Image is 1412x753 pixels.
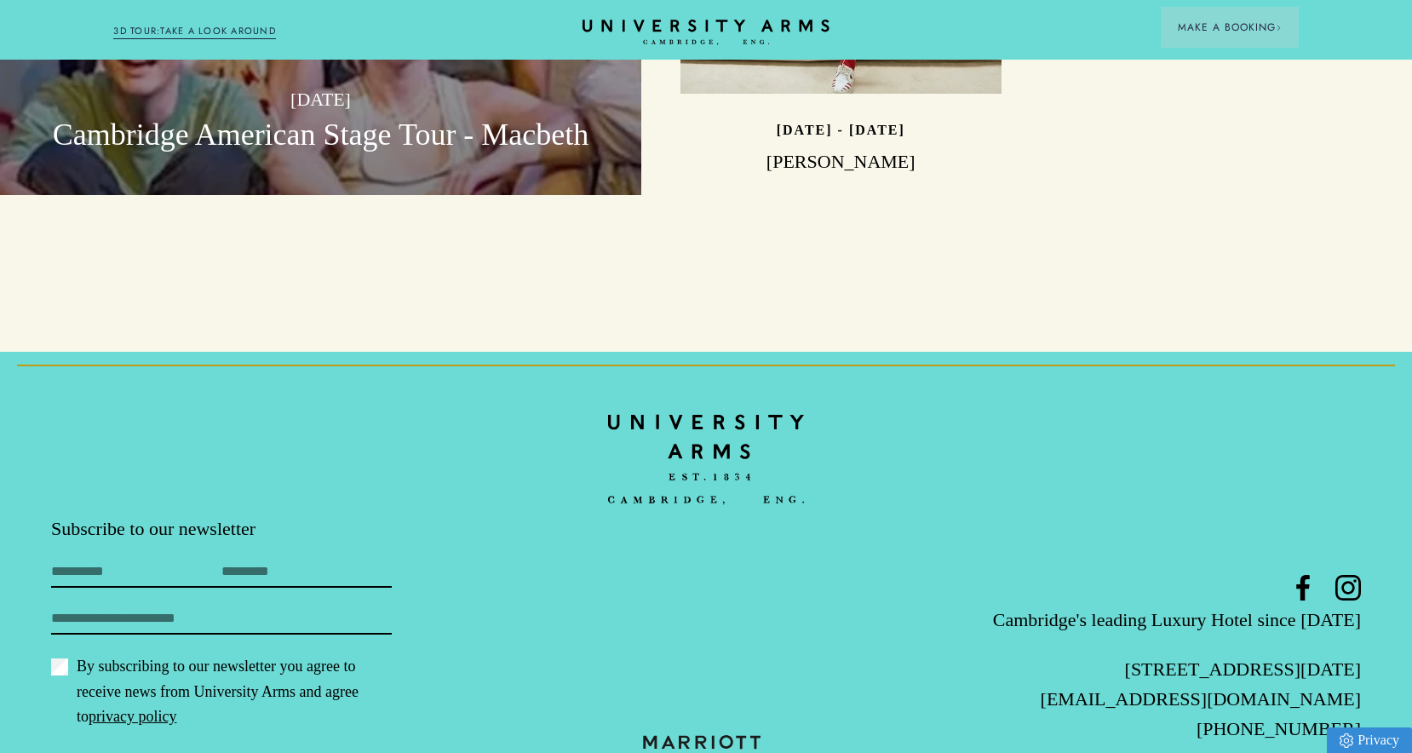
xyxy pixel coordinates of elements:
a: [EMAIL_ADDRESS][DOMAIN_NAME] [1041,688,1361,710]
img: Arrow icon [1276,25,1282,31]
span: Make a Booking [1178,20,1282,35]
a: 3D TOUR:TAKE A LOOK AROUND [113,24,276,39]
p: [STREET_ADDRESS][DATE] [924,654,1361,684]
img: Privacy [1340,733,1353,748]
p: Cambridge's leading Luxury Hotel since [DATE] [924,605,1361,635]
a: Home [608,403,804,516]
p: [DATE] [39,84,602,114]
button: Make a BookingArrow icon [1161,7,1299,48]
label: By subscribing to our newsletter you agree to receive news from University Arms and agree to [51,654,392,728]
img: bc90c398f2f6aa16c3ede0e16ee64a97.svg [608,403,804,517]
a: Home [583,20,829,46]
p: [DATE] - [DATE] [777,123,905,137]
input: By subscribing to our newsletter you agree to receive news from University Arms and agree topriva... [51,658,68,675]
a: [PHONE_NUMBER] [1197,718,1361,739]
h3: [PERSON_NAME] [680,149,1002,175]
a: privacy policy [89,708,176,725]
a: Facebook [1290,575,1316,601]
a: Instagram [1335,575,1361,601]
h3: Cambridge American Stage Tour - Macbeth [39,115,602,156]
p: Subscribe to our newsletter [51,516,488,542]
a: Privacy [1327,727,1412,753]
